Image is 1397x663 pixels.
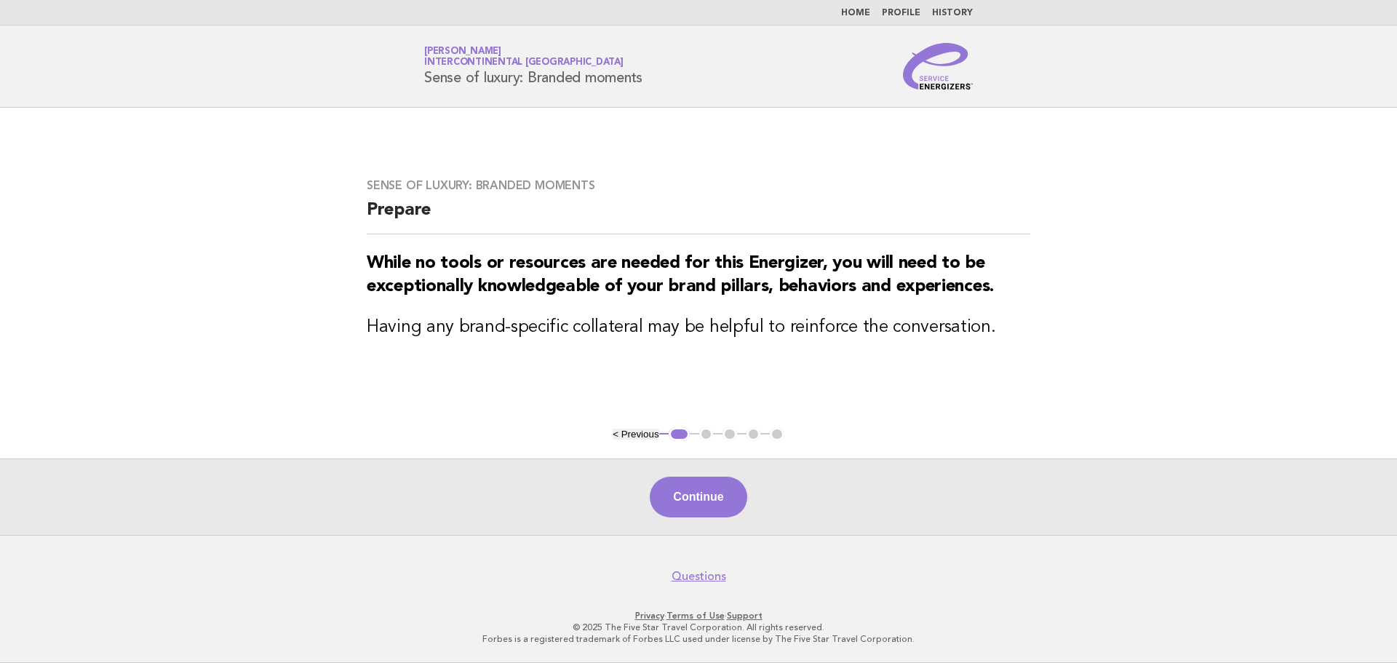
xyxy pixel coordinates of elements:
[367,199,1030,234] h2: Prepare
[253,610,1144,622] p: · ·
[253,633,1144,645] p: Forbes is a registered trademark of Forbes LLC used under license by The Five Star Travel Corpora...
[253,622,1144,633] p: © 2025 The Five Star Travel Corporation. All rights reserved.
[882,9,920,17] a: Profile
[635,611,664,621] a: Privacy
[841,9,870,17] a: Home
[367,178,1030,193] h3: Sense of luxury: Branded moments
[424,58,624,68] span: InterContinental [GEOGRAPHIC_DATA]
[669,427,690,442] button: 1
[613,429,658,440] button: < Previous
[650,477,747,517] button: Continue
[666,611,725,621] a: Terms of Use
[727,611,763,621] a: Support
[367,316,1030,339] h3: Having any brand-specific collateral may be helpful to reinforce the conversation.
[424,47,642,85] h1: Sense of luxury: Branded moments
[424,47,624,67] a: [PERSON_NAME]InterContinental [GEOGRAPHIC_DATA]
[932,9,973,17] a: History
[903,43,973,90] img: Service Energizers
[672,569,726,584] a: Questions
[367,255,994,295] strong: While no tools or resources are needed for this Energizer, you will need to be exceptionally know...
